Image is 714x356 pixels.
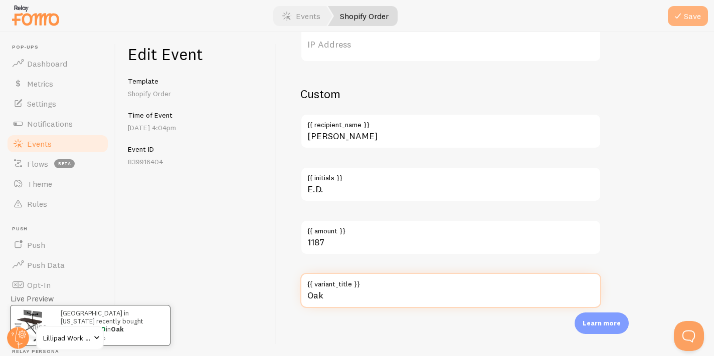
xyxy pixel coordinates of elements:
[12,226,109,232] span: Push
[6,255,109,275] a: Push Data
[6,74,109,94] a: Metrics
[6,54,109,74] a: Dashboard
[27,179,52,189] span: Theme
[674,321,704,351] iframe: Help Scout Beacon - Open
[43,332,91,344] span: Lillipad Work Solutions
[27,79,53,89] span: Metrics
[6,94,109,114] a: Settings
[27,59,67,69] span: Dashboard
[27,321,47,331] span: Inline
[128,123,264,133] p: [DATE] 4:04pm
[300,27,601,62] label: IP Address
[27,280,51,290] span: Opt-In
[27,260,65,270] span: Push Data
[575,312,629,334] div: Learn more
[6,235,109,255] a: Push
[27,199,47,209] span: Rules
[128,44,264,65] h1: Edit Event
[300,273,601,290] label: {{ variant_title }}
[6,275,109,295] a: Opt-In
[27,119,73,129] span: Notifications
[300,86,601,102] h2: Custom
[54,159,75,168] span: beta
[583,318,621,328] p: Learn more
[11,3,61,28] img: fomo-relay-logo-orange.svg
[27,159,48,169] span: Flows
[6,316,109,336] a: Inline
[6,134,109,154] a: Events
[128,145,264,154] h5: Event ID
[128,111,264,120] h5: Time of Event
[128,89,264,99] p: Shopify Order
[36,326,104,350] a: Lillipad Work Solutions
[300,220,601,237] label: {{ amount }}
[300,167,601,184] label: {{ initials }}
[12,44,109,51] span: Pop-ups
[27,240,45,250] span: Push
[6,114,109,134] a: Notifications
[12,348,109,355] span: Relay Persona
[128,157,264,167] p: 839916404
[6,154,109,174] a: Flows beta
[27,99,56,109] span: Settings
[27,139,52,149] span: Events
[128,77,264,86] h5: Template
[6,194,109,214] a: Rules
[6,174,109,194] a: Theme
[300,114,601,131] label: {{ recipient_name }}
